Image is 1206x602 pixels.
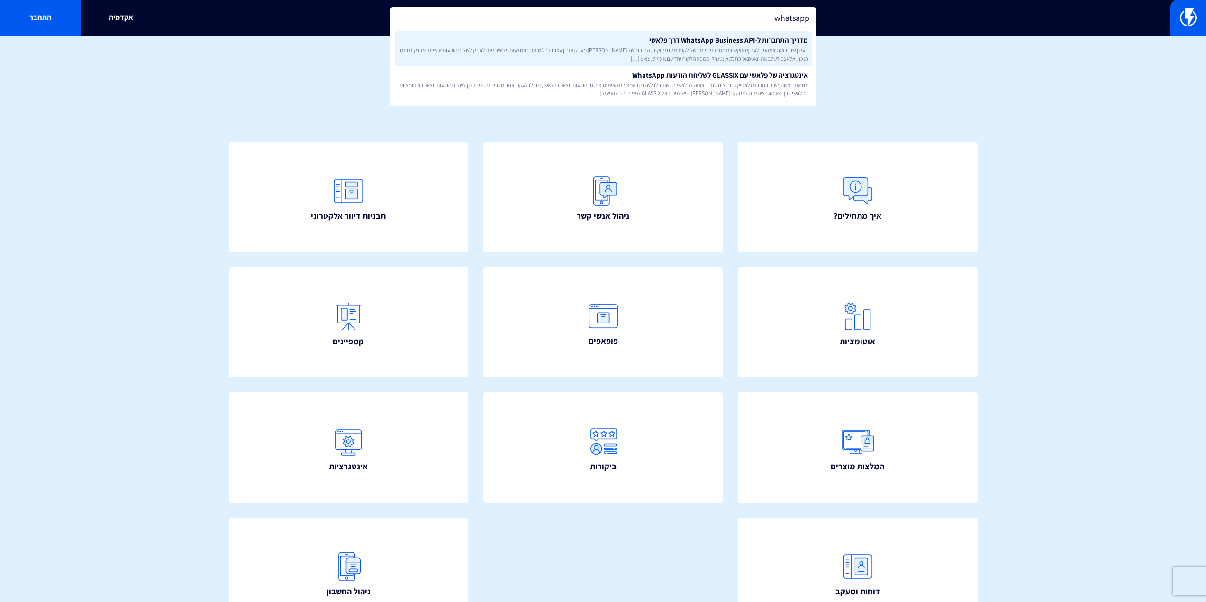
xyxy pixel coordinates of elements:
span: דוחות ומעקב [835,585,880,598]
span: אינטגרציות [329,460,368,473]
a: קמפיינים [229,267,469,377]
span: פופאפים [589,335,618,347]
span: ניהול החשבון [326,585,371,598]
a: פופאפים [483,267,723,377]
span: בעידן שבו וואטסאפ הפך לערוץ התקשורת המרכזי ביותר של לקוחות עם עסקים, החיבור של [PERSON_NAME] מעני... [399,46,808,62]
a: ביקורות [483,392,723,503]
span: איך מתחילים? [834,210,881,222]
a: המלצות מוצרים [738,392,978,503]
a: ניהול אנשי קשר [483,142,723,252]
span: ניהול אנשי קשר [577,210,629,222]
h1: איך אפשר לעזור? [14,50,1192,69]
span: ביקורות [590,460,617,473]
span: אוטומציות [840,335,875,348]
span: המלצות מוצרים [831,460,884,473]
span: תבניות דיוור אלקטרוני [311,210,386,222]
a: אינטגרציות [229,392,469,503]
a: מדריך התחברות ל-WhatsApp Business API דרך פלאשיבעידן שבו וואטסאפ הפך לערוץ התקשורת המרכזי ביותר ש... [395,31,812,66]
a: אוטומציות [738,267,978,377]
span: אם אתם משתמשים בחברת גלאסיקס, ורוצים לחבר אותה לפלאשי כך שתוכלו לשלוח באמצעות האינטגרציה גם הודעו... [399,81,808,97]
a: אינטגרציה של פלאשי עם GLASSIX לשליחת הודעות WhatsAppאם אתם משתמשים בחברת גלאסיקס, ורוצים לחבר אות... [395,66,812,101]
input: חיפוש מהיר... [390,7,816,29]
a: תבניות דיוור אלקטרוני [229,142,469,252]
span: קמפיינים [333,335,364,348]
a: איך מתחילים? [738,142,978,252]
